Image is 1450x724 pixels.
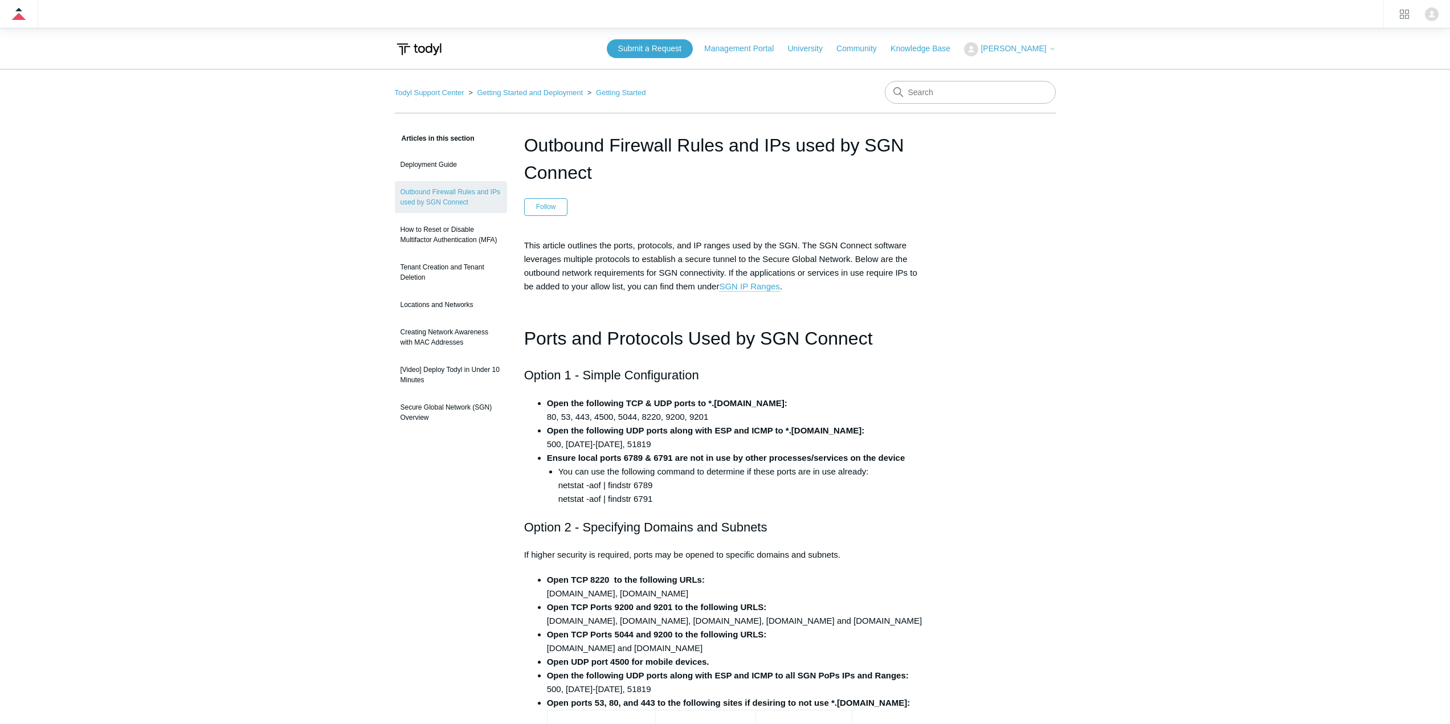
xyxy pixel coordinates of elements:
img: user avatar [1425,7,1439,21]
a: [Video] Deploy Todyl in Under 10 Minutes [395,359,507,391]
strong: Open TCP Ports 9200 and 9201 to the following URLS: [547,602,767,612]
a: Knowledge Base [891,43,962,55]
a: Management Portal [704,43,785,55]
strong: Open the following UDP ports along with ESP and ICMP to all SGN PoPs IPs and Ranges: [547,670,909,680]
li: Getting Started and Deployment [466,88,585,97]
li: Todyl Support Center [395,88,467,97]
li: [DOMAIN_NAME] and [DOMAIN_NAME] [547,628,926,655]
span: [PERSON_NAME] [981,44,1046,53]
span: This article outlines the ports, protocols, and IP ranges used by the SGN. The SGN Connect softwa... [524,240,917,292]
a: Locations and Networks [395,294,507,316]
a: Creating Network Awareness with MAC Addresses [395,321,507,353]
li: Getting Started [585,88,646,97]
strong: Open ports 53, 80, and 443 to the following sites if desiring to not use *.[DOMAIN_NAME]: [547,698,910,707]
button: Follow Article [524,198,568,215]
a: Tenant Creation and Tenant Deletion [395,256,507,288]
p: If higher security is required, ports may be opened to specific domains and subnets. [524,548,926,562]
a: Getting Started [596,88,646,97]
h1: Outbound Firewall Rules and IPs used by SGN Connect [524,132,926,186]
a: Submit a Request [607,39,693,58]
input: Search [885,81,1056,104]
strong: Open TCP Ports 5044 and 9200 to the following URLS: [547,629,767,639]
img: Todyl Support Center Help Center home page [395,39,443,60]
span: Articles in this section [395,134,475,142]
a: How to Reset or Disable Multifactor Authentication (MFA) [395,219,507,251]
strong: Ensure local ports 6789 & 6791 are not in use by other processes/services on the device [547,453,905,463]
a: Deployment Guide [395,154,507,175]
li: 500, [DATE]-[DATE], 51819 [547,424,926,451]
strong: Open the following UDP ports along with ESP and ICMP to *.[DOMAIN_NAME]: [547,426,865,435]
strong: Open the following TCP & UDP ports to *.[DOMAIN_NAME]: [547,398,787,408]
a: Community [836,43,888,55]
button: [PERSON_NAME] [964,42,1055,56]
strong: Open TCP 8220 to the following URLs: [547,575,705,584]
a: Todyl Support Center [395,88,464,97]
a: University [787,43,834,55]
zd-hc-trigger: Click your profile icon to open the profile menu [1425,7,1439,21]
a: Getting Started and Deployment [477,88,583,97]
li: You can use the following command to determine if these ports are in use already: netstat -aof | ... [558,465,926,506]
h2: Option 2 - Specifying Domains and Subnets [524,517,926,537]
li: [DOMAIN_NAME], [DOMAIN_NAME], [DOMAIN_NAME], [DOMAIN_NAME] and [DOMAIN_NAME] [547,600,926,628]
a: Secure Global Network (SGN) Overview [395,396,507,428]
strong: Open UDP port 4500 for mobile devices. [547,657,709,666]
li: 80, 53, 443, 4500, 5044, 8220, 9200, 9201 [547,396,926,424]
li: [DOMAIN_NAME], [DOMAIN_NAME] [547,573,926,600]
a: SGN IP Ranges [719,281,779,292]
a: Outbound Firewall Rules and IPs used by SGN Connect [395,181,507,213]
h1: Ports and Protocols Used by SGN Connect [524,324,926,353]
li: 500, [DATE]-[DATE], 51819 [547,669,926,696]
h2: Option 1 - Simple Configuration [524,365,926,385]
